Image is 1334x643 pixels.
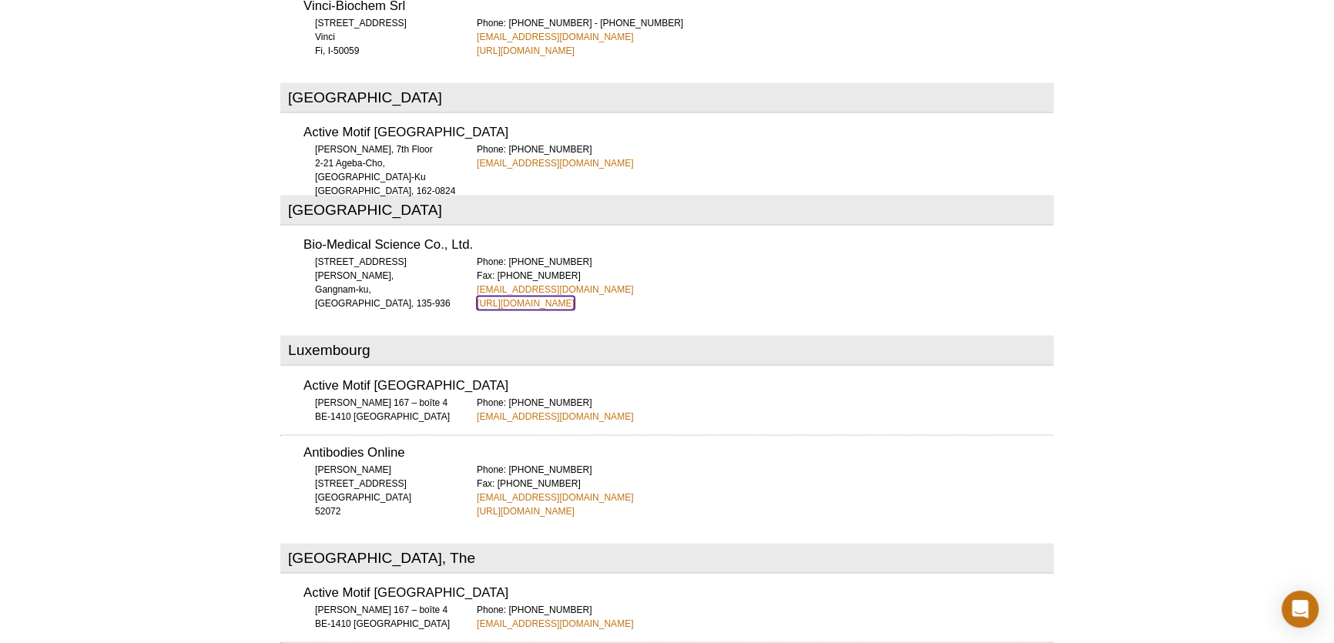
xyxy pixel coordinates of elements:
[477,504,575,518] a: [URL][DOMAIN_NAME]
[303,447,1054,460] h3: Antibodies Online
[477,410,633,424] a: [EMAIL_ADDRESS][DOMAIN_NAME]
[477,142,1054,170] div: Phone: [PHONE_NUMBER]
[477,44,575,58] a: [URL][DOMAIN_NAME]
[477,491,633,504] a: [EMAIL_ADDRESS][DOMAIN_NAME]
[303,239,1054,252] h3: Bio-Medical Science Co., Ltd.
[303,255,458,310] div: [STREET_ADDRESS][PERSON_NAME], Gangnam-ku, [GEOGRAPHIC_DATA], 135-936
[303,16,458,58] div: [STREET_ADDRESS] Vinci Fi, I-50059
[477,603,1054,631] div: Phone: [PHONE_NUMBER]
[303,603,458,631] div: [PERSON_NAME] 167 – boîte 4 BE-1410 [GEOGRAPHIC_DATA]
[280,336,1054,366] h2: Luxembourg
[280,544,1054,574] h2: [GEOGRAPHIC_DATA], The
[303,396,458,424] div: [PERSON_NAME] 167 – boîte 4 BE-1410 [GEOGRAPHIC_DATA]
[477,463,1054,518] div: Phone: [PHONE_NUMBER] Fax: [PHONE_NUMBER]
[477,16,1054,58] div: Phone: [PHONE_NUMBER] - [PHONE_NUMBER]
[1282,591,1319,628] div: Open Intercom Messenger
[280,196,1054,226] h2: [GEOGRAPHIC_DATA]
[303,587,1054,600] h3: Active Motif [GEOGRAPHIC_DATA]
[477,156,633,170] a: [EMAIL_ADDRESS][DOMAIN_NAME]
[303,380,1054,393] h3: Active Motif [GEOGRAPHIC_DATA]
[303,142,458,198] div: [PERSON_NAME], 7th Floor 2-21 Ageba-Cho, [GEOGRAPHIC_DATA]-Ku [GEOGRAPHIC_DATA], 162-0824
[477,396,1054,424] div: Phone: [PHONE_NUMBER]
[477,255,1054,310] div: Phone: [PHONE_NUMBER] Fax: [PHONE_NUMBER]
[477,617,633,631] a: [EMAIL_ADDRESS][DOMAIN_NAME]
[477,283,633,296] a: [EMAIL_ADDRESS][DOMAIN_NAME]
[303,463,458,518] div: [PERSON_NAME][STREET_ADDRESS] [GEOGRAPHIC_DATA] 52072
[303,126,1054,139] h3: Active Motif [GEOGRAPHIC_DATA]
[477,30,633,44] a: [EMAIL_ADDRESS][DOMAIN_NAME]
[477,296,575,310] a: [URL][DOMAIN_NAME]
[280,83,1054,113] h2: [GEOGRAPHIC_DATA]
